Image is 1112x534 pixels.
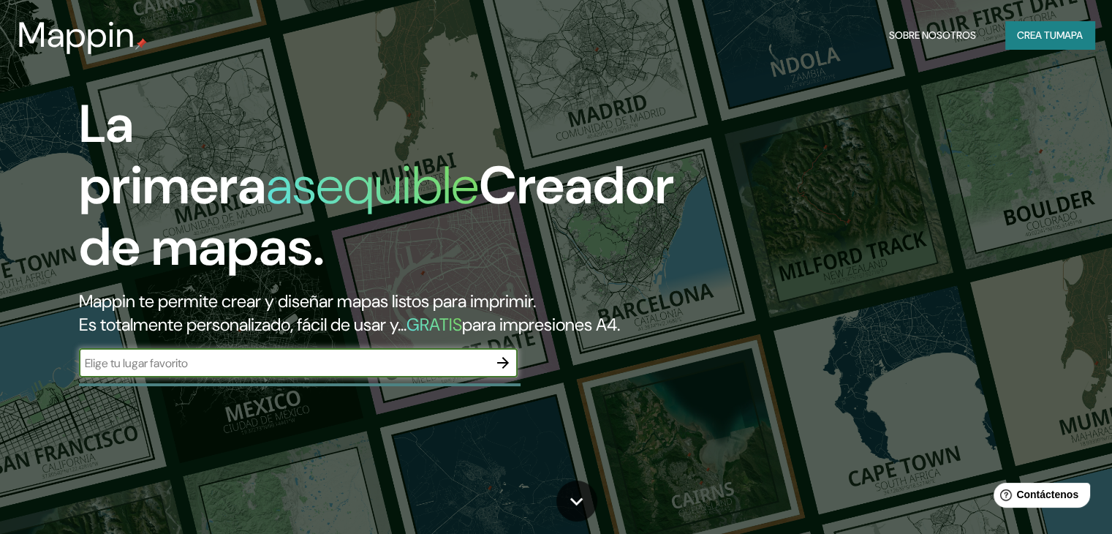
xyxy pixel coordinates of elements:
iframe: Lanzador de widgets de ayuda [982,477,1096,518]
font: para impresiones A4. [462,313,620,336]
font: Mappin [18,12,135,58]
font: Sobre nosotros [889,29,976,42]
font: Crea tu [1017,29,1056,42]
font: mapa [1056,29,1083,42]
img: pin de mapeo [135,38,147,50]
font: Mappin te permite crear y diseñar mapas listos para imprimir. [79,290,536,312]
button: Crea tumapa [1005,21,1094,49]
button: Sobre nosotros [883,21,982,49]
font: GRATIS [406,313,462,336]
font: La primera [79,90,266,219]
font: Creador de mapas. [79,151,674,281]
input: Elige tu lugar favorito [79,355,488,372]
font: asequible [266,151,479,219]
font: Es totalmente personalizado, fácil de usar y... [79,313,406,336]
